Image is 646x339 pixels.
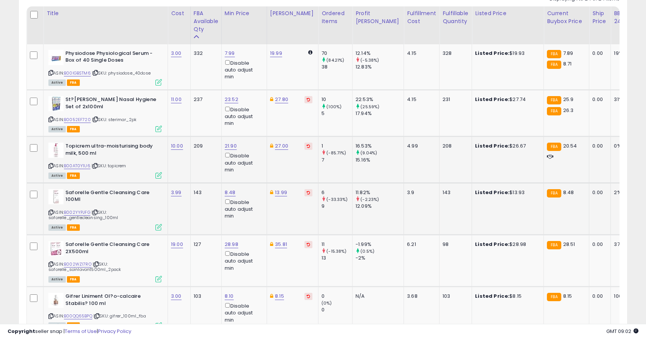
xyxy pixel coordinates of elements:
[614,189,639,196] div: 2%
[92,117,137,123] span: | SKU: sterimar_2pk
[48,189,162,230] div: ASIN:
[92,163,126,169] span: | SKU: topicrem
[563,107,574,114] span: 26.3
[225,151,261,173] div: Disable auto adjust min
[225,292,234,300] a: 8.10
[48,143,162,178] div: ASIN:
[475,143,538,149] div: $26.67
[225,302,261,323] div: Disable auto adjust min
[321,203,352,210] div: 9
[194,9,218,33] div: FBA Available Qty
[321,300,332,306] small: (0%)
[98,328,131,335] a: Privacy Policy
[225,105,261,127] div: Disable auto adjust min
[563,96,574,103] span: 25.9
[563,50,573,57] span: 7.89
[225,241,238,248] a: 28.98
[48,261,121,272] span: | SKU: saforelle_soinlavant500ml_2pack
[225,189,236,196] a: 8.48
[356,241,404,248] div: -1.99%
[563,142,577,149] span: 20.54
[606,328,638,335] span: 2025-09-11 09:02 GMT
[443,143,466,149] div: 208
[475,189,538,196] div: $13.93
[48,126,66,132] span: All listings currently available for purchase on Amazon
[563,60,572,67] span: 8.71
[64,117,91,123] a: B0052EF720
[48,143,64,158] img: 31xAH9KPRuL._SL40_.jpg
[592,241,605,248] div: 0.00
[8,328,35,335] strong: Copyright
[321,189,352,196] div: 6
[65,50,157,66] b: Physiodose Physiological Serum - Box of 40 Single Doses
[475,142,509,149] b: Listed Price:
[171,96,182,103] a: 11.00
[360,104,379,110] small: (25.59%)
[48,293,162,328] div: ASIN:
[171,189,182,196] a: 3.99
[326,248,346,254] small: (-15.38%)
[356,110,404,117] div: 17.94%
[475,96,538,103] div: $27.74
[592,189,605,196] div: 0.00
[407,189,433,196] div: 3.9
[321,96,352,103] div: 10
[360,150,377,156] small: (9.04%)
[592,293,605,300] div: 0.00
[48,276,66,283] span: All listings currently available for purchase on Amazon
[225,50,235,57] a: 7.99
[443,96,466,103] div: 231
[443,50,466,57] div: 328
[67,173,80,179] span: FBA
[64,163,90,169] a: B00AT0Y1U6
[321,143,352,149] div: 1
[443,241,466,248] div: 98
[225,198,261,220] div: Disable auto adjust min
[225,59,261,81] div: Disable auto adjust min
[321,241,352,248] div: 11
[48,241,64,256] img: 41vq+YJpnBL._SL40_.jpg
[48,79,66,86] span: All listings currently available for purchase on Amazon
[64,209,90,216] a: B002YYPJFG
[67,276,80,283] span: FBA
[563,189,574,196] span: 8.48
[321,255,352,261] div: 13
[360,248,374,254] small: (0.5%)
[356,189,404,196] div: 11.82%
[547,293,561,301] small: FBA
[48,224,66,231] span: All listings currently available for purchase on Amazon
[321,64,352,70] div: 38
[614,293,639,300] div: 100%
[614,143,639,149] div: 0%
[407,50,433,57] div: 4.15
[275,189,287,196] a: 13.99
[356,96,404,103] div: 22.53%
[48,50,64,65] img: 31k1qFsfvzL._SL40_.jpg
[356,50,404,57] div: 12.14%
[48,173,66,179] span: All listings currently available for purchase on Amazon
[326,196,348,202] small: (-33.33%)
[356,9,401,25] div: Profit [PERSON_NAME]
[563,292,572,300] span: 8.15
[321,157,352,163] div: 7
[321,306,352,313] div: 0
[443,293,466,300] div: 103
[547,61,561,69] small: FBA
[326,150,346,156] small: (-85.71%)
[48,209,118,221] span: | SKU: saforelle_gentlecleansing_100ml
[356,157,404,163] div: 15.16%
[270,50,282,57] a: 19.99
[225,142,237,150] a: 21.90
[475,9,540,17] div: Listed Price
[547,189,561,197] small: FBA
[475,241,509,248] b: Listed Price:
[67,126,80,132] span: FBA
[48,189,64,204] img: 31jCt6GIGKL._SL40_.jpg
[67,224,80,231] span: FBA
[547,107,561,115] small: FBA
[356,64,404,70] div: 12.83%
[592,9,607,25] div: Ship Price
[360,57,379,63] small: (-5.38%)
[475,96,509,103] b: Listed Price:
[48,50,162,85] div: ASIN:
